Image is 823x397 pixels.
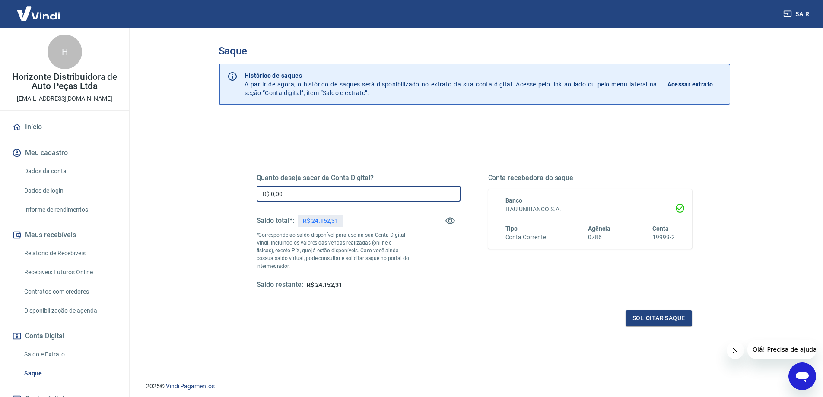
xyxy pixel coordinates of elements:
p: Histórico de saques [245,71,657,80]
h6: Conta Corrente [505,233,546,242]
a: Dados da conta [21,162,119,180]
span: R$ 24.152,31 [307,281,342,288]
p: A partir de agora, o histórico de saques será disponibilizado no extrato da sua conta digital. Ac... [245,71,657,97]
iframe: Mensagem da empresa [747,340,816,359]
button: Solicitar saque [626,310,692,326]
p: *Corresponde ao saldo disponível para uso na sua Conta Digital Vindi. Incluindo os valores das ve... [257,231,410,270]
span: Conta [652,225,669,232]
h3: Saque [219,45,730,57]
button: Meu cadastro [10,143,119,162]
span: Tipo [505,225,518,232]
a: Dados de login [21,182,119,200]
iframe: Fechar mensagem [727,342,744,359]
span: Agência [588,225,610,232]
a: Relatório de Recebíveis [21,245,119,262]
a: Disponibilização de agenda [21,302,119,320]
p: [EMAIL_ADDRESS][DOMAIN_NAME] [17,94,112,103]
p: Acessar extrato [667,80,713,89]
h5: Saldo restante: [257,280,303,289]
h6: ITAÚ UNIBANCO S.A. [505,205,675,214]
h5: Conta recebedora do saque [488,174,692,182]
h5: Quanto deseja sacar da Conta Digital? [257,174,461,182]
a: Contratos com credores [21,283,119,301]
a: Acessar extrato [667,71,723,97]
img: Vindi [10,0,67,27]
p: 2025 © [146,382,802,391]
a: Informe de rendimentos [21,201,119,219]
span: Banco [505,197,523,204]
button: Conta Digital [10,327,119,346]
h5: Saldo total*: [257,216,294,225]
a: Saldo e Extrato [21,346,119,363]
button: Sair [782,6,813,22]
a: Saque [21,365,119,382]
a: Início [10,118,119,137]
p: Horizonte Distribuidora de Auto Peças Ltda [7,73,122,91]
div: H [48,35,82,69]
p: R$ 24.152,31 [303,216,338,225]
h6: 0786 [588,233,610,242]
iframe: Botão para abrir a janela de mensagens [788,362,816,390]
a: Recebíveis Futuros Online [21,264,119,281]
h6: 19999-2 [652,233,675,242]
button: Meus recebíveis [10,225,119,245]
span: Olá! Precisa de ajuda? [5,6,73,13]
a: Vindi Pagamentos [166,383,215,390]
